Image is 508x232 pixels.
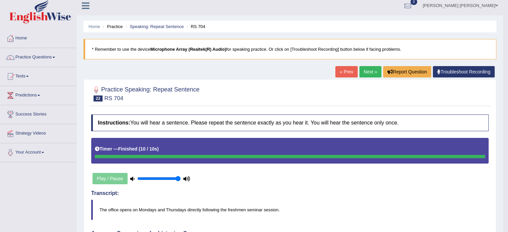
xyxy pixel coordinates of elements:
[0,29,76,46] a: Home
[95,147,159,152] h5: Timer —
[94,95,103,101] span: 22
[91,190,489,196] h4: Transcript:
[359,66,381,77] a: Next »
[157,146,159,152] b: )
[140,146,157,152] b: 10 / 10s
[91,200,489,220] blockquote: The office opens on Mondays and Thursdays directly following the freshmen seminar session.
[433,66,495,77] a: Troubleshoot Recording
[0,143,76,160] a: Your Account
[150,47,226,52] b: Microphone Array (Realtek(R) Audio)
[0,124,76,141] a: Strategy Videos
[130,24,184,29] a: Speaking: Repeat Sentence
[118,146,138,152] b: Finished
[83,39,496,59] blockquote: * Remember to use the device for speaking practice. Or click on [Troubleshoot Recording] button b...
[91,114,489,131] h4: You will hear a sentence. Please repeat the sentence exactly as you hear it. You will hear the se...
[0,67,76,84] a: Tests
[0,48,76,65] a: Practice Questions
[139,146,140,152] b: (
[91,85,199,101] h2: Practice Speaking: Repeat Sentence
[98,120,130,126] b: Instructions:
[0,105,76,122] a: Success Stories
[185,23,205,30] li: RS 704
[0,86,76,103] a: Predictions
[89,24,100,29] a: Home
[335,66,357,77] a: « Prev
[101,23,123,30] li: Practice
[383,66,431,77] button: Report Question
[104,95,123,101] small: RS 704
